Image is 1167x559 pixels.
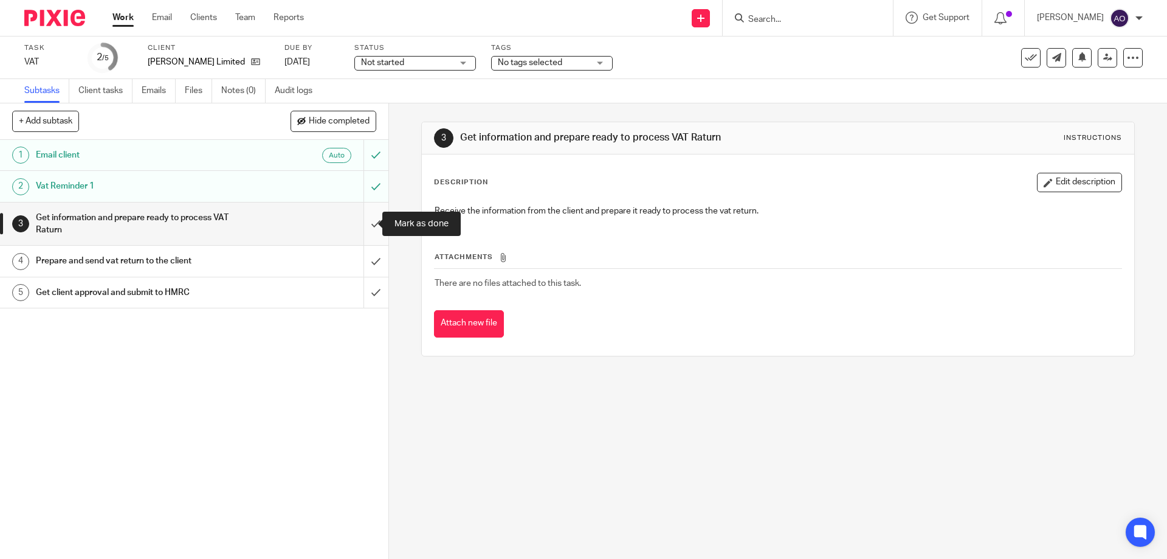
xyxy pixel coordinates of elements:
[235,12,255,24] a: Team
[97,50,109,64] div: 2
[102,55,109,61] small: /5
[24,79,69,103] a: Subtasks
[361,58,404,67] span: Not started
[12,215,29,232] div: 3
[152,12,172,24] a: Email
[36,209,246,240] h1: Get information and prepare ready to process VAT Raturn
[12,111,79,131] button: + Add subtask
[12,253,29,270] div: 4
[309,117,370,127] span: Hide completed
[24,10,85,26] img: Pixie
[24,56,73,68] div: VAT
[36,283,246,302] h1: Get client approval and submit to HMRC
[491,43,613,53] label: Tags
[435,279,581,288] span: There are no files attached to this task.
[78,79,133,103] a: Client tasks
[284,58,310,66] span: [DATE]
[275,79,322,103] a: Audit logs
[190,12,217,24] a: Clients
[434,310,504,338] button: Attach new file
[435,254,493,260] span: Attachments
[434,178,488,187] p: Description
[1037,173,1122,192] button: Edit description
[1037,12,1104,24] p: [PERSON_NAME]
[112,12,134,24] a: Work
[1064,133,1122,143] div: Instructions
[148,56,245,68] p: [PERSON_NAME] Limited
[24,43,73,53] label: Task
[291,111,376,131] button: Hide completed
[434,128,453,148] div: 3
[460,131,804,144] h1: Get information and prepare ready to process VAT Raturn
[148,43,269,53] label: Client
[185,79,212,103] a: Files
[12,178,29,195] div: 2
[12,284,29,301] div: 5
[354,43,476,53] label: Status
[142,79,176,103] a: Emails
[284,43,339,53] label: Due by
[36,177,246,195] h1: Vat Reminder 1
[322,148,351,163] div: Auto
[435,205,1121,217] p: Receive the information from the client and prepare it ready to process the vat return.
[1110,9,1129,28] img: svg%3E
[12,147,29,164] div: 1
[36,146,246,164] h1: Email client
[274,12,304,24] a: Reports
[747,15,856,26] input: Search
[221,79,266,103] a: Notes (0)
[498,58,562,67] span: No tags selected
[36,252,246,270] h1: Prepare and send vat return to the client
[923,13,969,22] span: Get Support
